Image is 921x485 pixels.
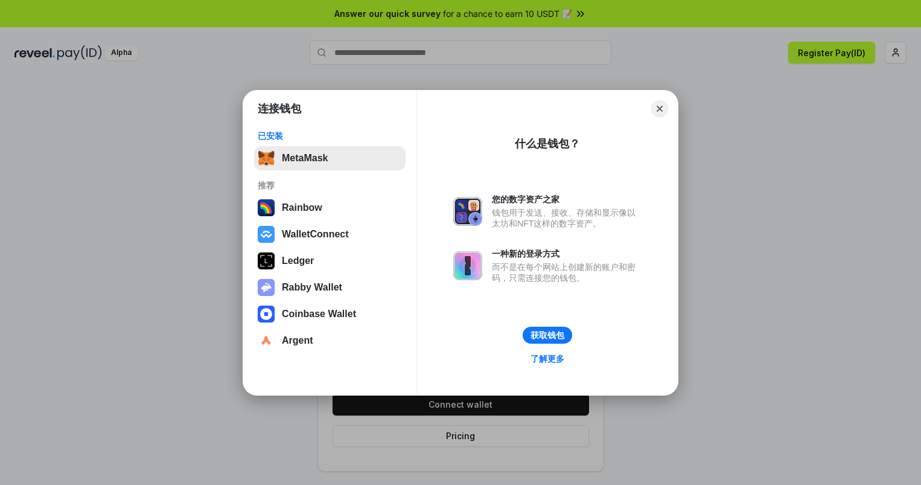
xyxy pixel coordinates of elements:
div: 已安装 [258,130,402,141]
button: MetaMask [254,146,406,170]
div: 获取钱包 [531,330,564,341]
button: Argent [254,329,406,353]
button: Rainbow [254,196,406,220]
div: Rainbow [282,202,322,213]
div: 了解更多 [531,353,564,364]
div: Argent [282,335,313,346]
button: Coinbase Wallet [254,302,406,326]
button: 获取钱包 [523,327,572,344]
h1: 连接钱包 [258,101,301,116]
div: Ledger [282,255,314,266]
button: Close [651,100,668,117]
img: svg+xml,%3Csvg%20fill%3D%22none%22%20height%3D%2233%22%20viewBox%3D%220%200%2035%2033%22%20width%... [258,150,275,167]
button: Ledger [254,249,406,273]
a: 了解更多 [523,351,572,367]
img: svg+xml,%3Csvg%20width%3D%22120%22%20height%3D%22120%22%20viewBox%3D%220%200%20120%20120%22%20fil... [258,199,275,216]
img: svg+xml,%3Csvg%20xmlns%3D%22http%3A%2F%2Fwww.w3.org%2F2000%2Fsvg%22%20fill%3D%22none%22%20viewBox... [453,197,482,226]
img: svg+xml,%3Csvg%20width%3D%2228%22%20height%3D%2228%22%20viewBox%3D%220%200%2028%2028%22%20fill%3D... [258,306,275,323]
div: 一种新的登录方式 [492,248,642,259]
div: 什么是钱包？ [515,137,580,151]
div: 而不是在每个网站上创建新的账户和密码，只需连接您的钱包。 [492,262,642,283]
div: MetaMask [282,153,328,164]
img: svg+xml,%3Csvg%20xmlns%3D%22http%3A%2F%2Fwww.w3.org%2F2000%2Fsvg%22%20fill%3D%22none%22%20viewBox... [453,251,482,280]
button: Rabby Wallet [254,275,406,300]
div: 推荐 [258,180,402,191]
img: svg+xml,%3Csvg%20width%3D%2228%22%20height%3D%2228%22%20viewBox%3D%220%200%2028%2028%22%20fill%3D... [258,226,275,243]
div: Coinbase Wallet [282,309,356,320]
img: svg+xml,%3Csvg%20width%3D%2228%22%20height%3D%2228%22%20viewBox%3D%220%200%2028%2028%22%20fill%3D... [258,332,275,349]
button: WalletConnect [254,222,406,246]
div: Rabby Wallet [282,282,342,293]
div: 钱包用于发送、接收、存储和显示像以太坊和NFT这样的数字资产。 [492,207,642,229]
img: svg+xml,%3Csvg%20xmlns%3D%22http%3A%2F%2Fwww.w3.org%2F2000%2Fsvg%22%20fill%3D%22none%22%20viewBox... [258,279,275,296]
div: 您的数字资产之家 [492,194,642,205]
img: svg+xml,%3Csvg%20xmlns%3D%22http%3A%2F%2Fwww.w3.org%2F2000%2Fsvg%22%20width%3D%2228%22%20height%3... [258,252,275,269]
div: WalletConnect [282,229,349,240]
